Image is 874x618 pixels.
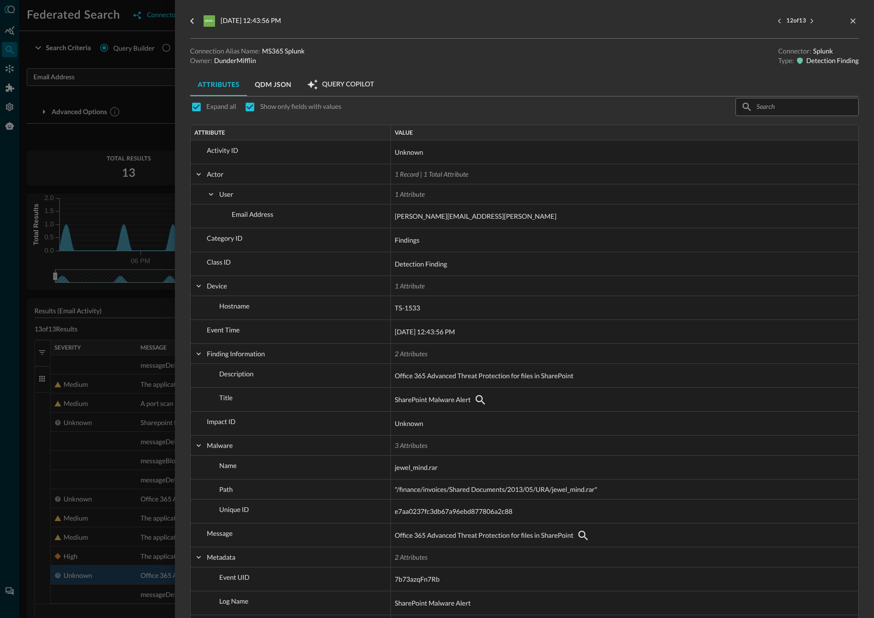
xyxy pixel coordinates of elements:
[219,461,237,469] span: Name
[395,350,427,358] span: 2 Attributes
[322,80,374,89] span: Query Copilot
[395,370,573,382] span: Office 365 Advanced Threat Protection for files in SharePoint
[847,15,859,27] button: close-drawer
[190,46,260,56] p: Connection Alias Name:
[219,485,233,493] span: Path
[395,485,597,493] span: "/finance/invoices/Shared Documents/2013/05/URA/jewel_mind.rar"
[395,574,440,585] span: 7b73azqFn7Rb
[219,573,249,581] span: Event UID
[395,147,423,158] span: Unknown
[395,211,556,222] span: [PERSON_NAME][EMAIL_ADDRESS][PERSON_NAME]
[190,73,247,96] button: Attributes
[778,46,811,56] p: Connector:
[232,210,273,218] span: Email Address
[207,326,240,334] span: Event Time
[395,506,512,517] span: e7aa0237fc3db67a96ebd877806a2c88
[204,15,215,27] svg: Splunk
[395,418,423,429] span: Unknown
[778,56,794,65] p: Type:
[194,129,225,136] span: Attribute
[207,529,233,537] span: Message
[219,505,249,513] span: Unique ID
[219,597,248,605] span: Log Name
[776,16,786,26] button: previous result
[206,102,237,111] p: Expand all
[207,553,236,561] span: Metadata
[395,530,573,541] span: Office 365 Advanced Threat Protection for files in SharePoint
[247,73,299,96] button: QDM JSON
[395,234,420,246] span: Findings
[395,190,425,198] span: 1 Attribute
[262,46,304,56] p: MS365 Splunk
[395,462,438,473] span: jewel_mind.rar
[395,441,427,449] span: 3 Attributes
[395,326,455,338] span: [DATE] 12:43:56 PM
[207,146,238,154] span: Activity ID
[184,13,200,29] button: go back
[806,56,859,65] p: Detection Finding
[395,302,420,314] span: TS-1533
[207,282,227,290] span: Device
[207,441,233,449] span: Malware
[207,170,224,178] span: Actor
[207,234,243,242] span: Category ID
[395,553,427,561] span: 2 Attributes
[207,350,265,358] span: Finding Information
[260,102,341,111] p: Show only fields with values
[395,129,413,136] span: Value
[214,56,256,65] p: DunderMifflin
[813,46,833,56] p: Splunk
[395,170,468,178] span: 1 Record | 1 Total Attribute
[787,17,806,25] span: 12 of 13
[219,302,249,310] span: Hostname
[207,417,236,426] span: Impact ID
[207,258,231,266] span: Class ID
[219,394,233,402] span: Title
[395,597,471,609] span: SharePoint Malware Alert
[190,56,212,65] p: Owner:
[395,258,447,270] span: Detection Finding
[219,190,233,198] span: User
[807,16,817,26] button: next result
[756,98,837,116] input: Search
[221,15,281,27] p: [DATE] 12:43:56 PM
[219,370,254,378] span: Description
[395,394,471,405] span: SharePoint Malware Alert
[395,282,425,290] span: 1 Attribute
